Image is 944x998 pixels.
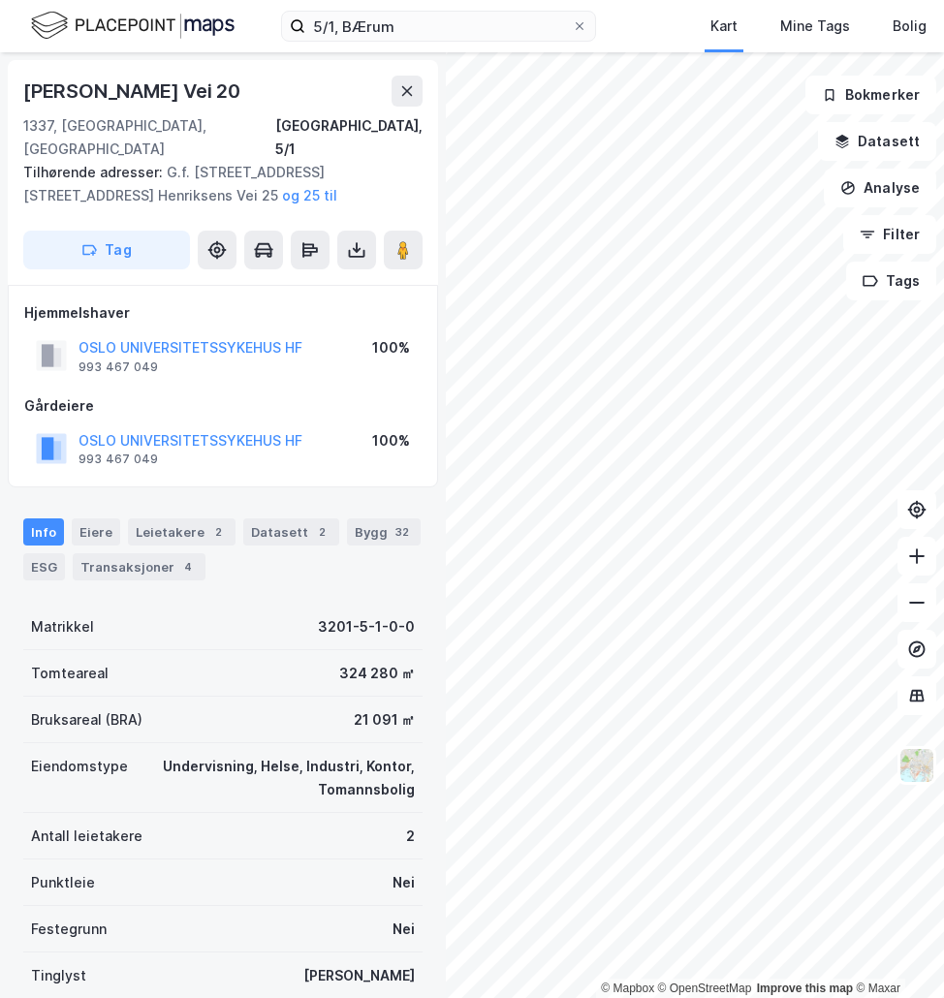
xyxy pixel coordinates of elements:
[243,518,339,546] div: Datasett
[31,825,142,848] div: Antall leietakere
[393,918,415,941] div: Nei
[31,662,109,685] div: Tomteareal
[73,553,205,580] div: Transaksjoner
[601,982,654,995] a: Mapbox
[31,964,86,987] div: Tinglyst
[898,747,935,784] img: Z
[846,262,936,300] button: Tags
[208,522,228,542] div: 2
[31,615,94,639] div: Matrikkel
[757,982,853,995] a: Improve this map
[710,15,738,38] div: Kart
[303,964,415,987] div: [PERSON_NAME]
[23,114,275,161] div: 1337, [GEOGRAPHIC_DATA], [GEOGRAPHIC_DATA]
[275,114,423,161] div: [GEOGRAPHIC_DATA], 5/1
[151,755,415,801] div: Undervisning, Helse, Industri, Kontor, Tomannsbolig
[347,518,421,546] div: Bygg
[23,231,190,269] button: Tag
[780,15,850,38] div: Mine Tags
[23,164,167,180] span: Tilhørende adresser:
[372,336,410,359] div: 100%
[354,708,415,732] div: 21 091 ㎡
[31,9,235,43] img: logo.f888ab2527a4732fd821a326f86c7f29.svg
[31,918,107,941] div: Festegrunn
[23,518,64,546] div: Info
[847,905,944,998] div: Kontrollprogram for chat
[392,522,413,542] div: 32
[128,518,236,546] div: Leietakere
[24,301,422,325] div: Hjemmelshaver
[805,76,936,114] button: Bokmerker
[31,871,95,894] div: Punktleie
[178,557,198,577] div: 4
[893,15,927,38] div: Bolig
[818,122,936,161] button: Datasett
[79,359,158,375] div: 993 467 049
[406,825,415,848] div: 2
[339,662,415,685] div: 324 280 ㎡
[843,215,936,254] button: Filter
[372,429,410,452] div: 100%
[31,755,128,778] div: Eiendomstype
[824,169,936,207] button: Analyse
[847,905,944,998] iframe: Chat Widget
[312,522,331,542] div: 2
[79,452,158,467] div: 993 467 049
[658,982,752,995] a: OpenStreetMap
[23,76,244,107] div: [PERSON_NAME] Vei 20
[318,615,415,639] div: 3201-5-1-0-0
[23,161,407,207] div: G.f. [STREET_ADDRESS] [STREET_ADDRESS] Henriksens Vei 25
[72,518,120,546] div: Eiere
[23,553,65,580] div: ESG
[24,394,422,418] div: Gårdeiere
[393,871,415,894] div: Nei
[31,708,142,732] div: Bruksareal (BRA)
[305,12,572,41] input: Søk på adresse, matrikkel, gårdeiere, leietakere eller personer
